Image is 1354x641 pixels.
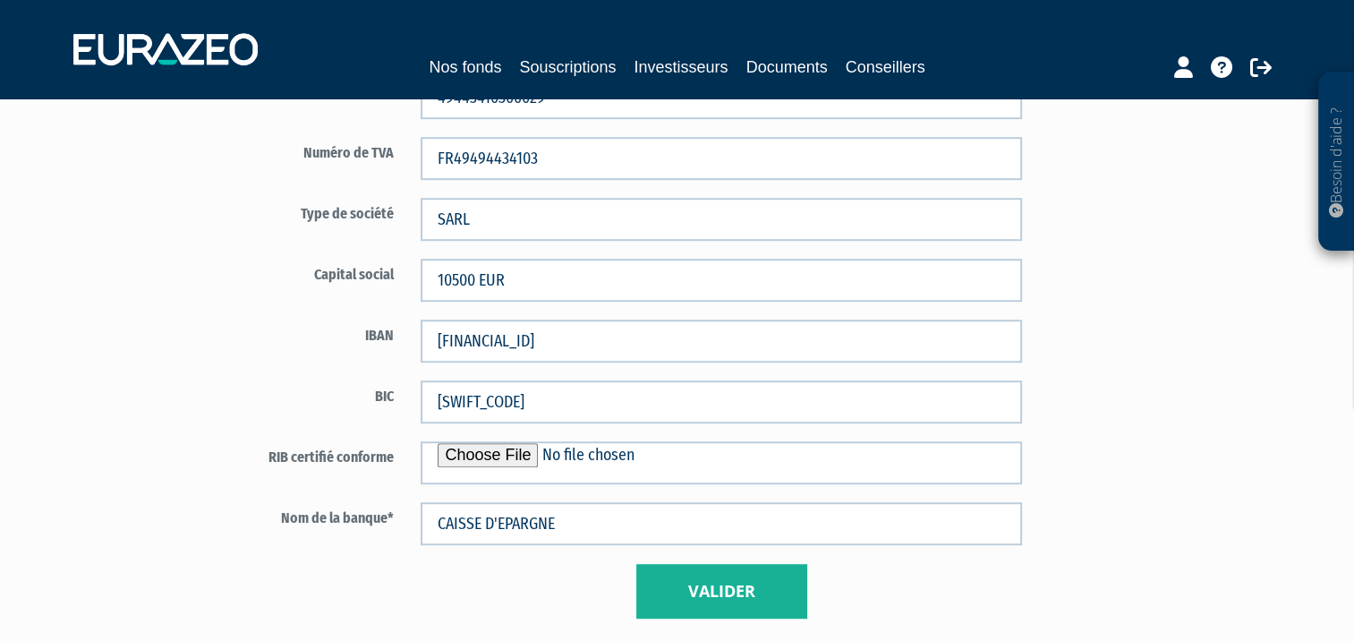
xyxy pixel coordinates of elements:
[519,55,616,80] a: Souscriptions
[199,259,408,286] label: Capital social
[746,55,828,80] a: Documents
[199,502,408,529] label: Nom de la banque*
[199,198,408,225] label: Type de société
[846,55,925,80] a: Conseillers
[199,441,408,468] label: RIB certifié conforme
[429,55,501,80] a: Nos fonds
[636,564,807,620] button: Valider
[199,380,408,407] label: BIC
[199,137,408,164] label: Numéro de TVA
[634,55,728,80] a: Investisseurs
[199,320,408,346] label: IBAN
[73,33,258,65] img: 1732889491-logotype_eurazeo_blanc_rvb.png
[1326,81,1347,243] p: Besoin d'aide ?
